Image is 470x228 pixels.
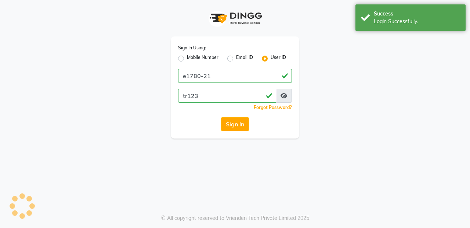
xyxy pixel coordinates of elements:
[236,54,253,63] label: Email ID
[178,69,292,83] input: Username
[374,18,460,25] div: Login Successfully.
[374,10,460,18] div: Success
[187,54,218,63] label: Mobile Number
[271,54,286,63] label: User ID
[178,45,206,51] label: Sign In Using:
[178,89,276,103] input: Username
[221,117,249,131] button: Sign In
[254,105,292,110] a: Forgot Password?
[206,7,264,29] img: logo1.svg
